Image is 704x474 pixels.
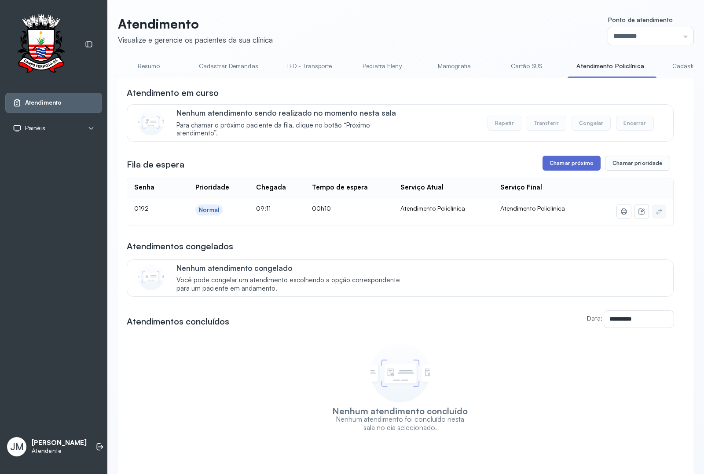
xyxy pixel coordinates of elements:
[500,183,542,192] div: Serviço Final
[608,16,673,23] span: Ponto de atendimento
[568,59,653,73] a: Atendimento Policlínica
[127,315,229,328] h3: Atendimentos concluídos
[351,59,413,73] a: Pediatra Eleny
[127,240,233,252] h3: Atendimentos congelados
[118,16,273,32] p: Atendimento
[190,59,267,73] a: Cadastrar Demandas
[312,204,331,212] span: 00h10
[134,183,154,192] div: Senha
[176,108,409,117] p: Nenhum atendimento sendo realizado no momento nesta sala
[195,183,229,192] div: Prioridade
[25,99,62,106] span: Atendimento
[134,204,149,212] span: 0192
[176,121,409,138] span: Para chamar o próximo paciente da fila, clique no botão “Próximo atendimento”.
[572,116,611,131] button: Congelar
[400,183,444,192] div: Serviço Atual
[13,98,95,107] a: Atendimento
[400,204,486,212] div: Atendimento Policlínica
[256,204,271,212] span: 09:11
[176,263,409,273] p: Nenhum atendimento congelado
[32,439,87,447] p: [PERSON_NAME]
[118,59,180,73] a: Resumo
[138,264,164,290] img: Imagem de CalloutCard
[543,156,601,171] button: Chamar próximo
[495,59,557,73] a: Cartão SUS
[488,116,521,131] button: Repetir
[616,116,653,131] button: Encerrar
[127,158,184,171] h3: Fila de espera
[32,447,87,455] p: Atendente
[278,59,341,73] a: TFD - Transporte
[176,276,409,293] span: Você pode congelar um atendimento escolhendo a opção correspondente para um paciente em andamento.
[127,87,219,99] h3: Atendimento em curso
[25,124,45,132] span: Painéis
[423,59,485,73] a: Mamografia
[199,206,219,214] div: Normal
[500,204,565,212] span: Atendimento Policlínica
[312,183,368,192] div: Tempo de espera
[527,116,567,131] button: Transferir
[9,14,73,75] img: Logotipo do estabelecimento
[256,183,286,192] div: Chegada
[138,109,164,135] img: Imagem de CalloutCard
[370,343,430,402] img: Imagem de empty state
[332,407,468,415] h3: Nenhum atendimento concluído
[605,156,670,171] button: Chamar prioridade
[118,35,273,44] div: Visualize e gerencie os pacientes da sua clínica
[331,415,469,432] p: Nenhum atendimento foi concluído nesta sala no dia selecionado.
[587,314,602,322] label: Data:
